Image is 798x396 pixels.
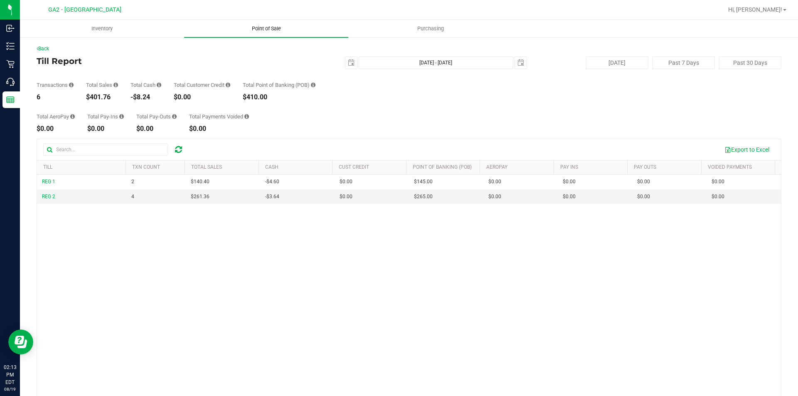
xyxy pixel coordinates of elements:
div: $410.00 [243,94,315,101]
a: Pay Outs [634,164,656,170]
span: $0.00 [712,178,724,186]
span: GA2 - [GEOGRAPHIC_DATA] [48,6,121,13]
span: $140.40 [191,178,209,186]
a: Pay Ins [560,164,578,170]
span: $0.00 [637,193,650,201]
p: 08/19 [4,386,16,392]
span: select [345,57,357,69]
inline-svg: Inbound [6,24,15,32]
span: -$4.60 [265,178,279,186]
inline-svg: Retail [6,60,15,68]
i: Sum of all successful AeroPay payment transaction amounts for all purchases in the date range. Ex... [70,114,75,119]
div: $0.00 [189,125,249,132]
inline-svg: Inventory [6,42,15,50]
div: Total Customer Credit [174,82,230,88]
div: $401.76 [86,94,118,101]
button: Past 7 Days [653,57,715,69]
div: $0.00 [37,125,75,132]
div: $0.00 [136,125,177,132]
span: Inventory [80,25,124,32]
div: 6 [37,94,74,101]
inline-svg: Reports [6,96,15,104]
div: Total Sales [86,82,118,88]
span: REG 2 [42,194,55,199]
a: Cust Credit [339,164,369,170]
a: TXN Count [132,164,160,170]
inline-svg: Call Center [6,78,15,86]
span: Point of Sale [241,25,292,32]
span: $0.00 [340,178,352,186]
span: $145.00 [414,178,433,186]
div: Transactions [37,82,74,88]
a: Inventory [20,20,184,37]
div: $0.00 [174,94,230,101]
i: Sum of all cash pay-outs removed from tills within the date range. [172,114,177,119]
span: $0.00 [637,178,650,186]
i: Sum of all successful, non-voided cash payment transaction amounts (excluding tips and transactio... [157,82,161,88]
div: Total Pay-Outs [136,114,177,119]
a: Total Sales [191,164,222,170]
a: Back [37,46,49,52]
i: Sum of all successful, non-voided payment transaction amounts (excluding tips and transaction fee... [113,82,118,88]
a: Voided Payments [708,164,752,170]
span: $261.36 [191,193,209,201]
span: $0.00 [488,193,501,201]
span: select [515,57,527,69]
span: $265.00 [414,193,433,201]
div: Total Payments Voided [189,114,249,119]
button: [DATE] [586,57,648,69]
span: $0.00 [712,193,724,201]
button: Past 30 Days [719,57,781,69]
div: Total Point of Banking (POB) [243,82,315,88]
i: Sum of all cash pay-ins added to tills within the date range. [119,114,124,119]
span: Hi, [PERSON_NAME]! [728,6,782,13]
div: Total Cash [131,82,161,88]
a: Point of Sale [184,20,348,37]
i: Sum of the successful, non-voided point-of-banking payment transaction amounts, both via payment ... [311,82,315,88]
input: Search... [43,143,168,156]
a: Point of Banking (POB) [413,164,472,170]
i: Count of all successful payment transactions, possibly including voids, refunds, and cash-back fr... [69,82,74,88]
span: $0.00 [340,193,352,201]
div: -$8.24 [131,94,161,101]
h4: Till Report [37,57,285,66]
span: Purchasing [406,25,455,32]
i: Sum of all voided payment transaction amounts (excluding tips and transaction fees) within the da... [244,114,249,119]
span: $0.00 [488,178,501,186]
a: AeroPay [486,164,507,170]
span: 4 [131,193,134,201]
button: Export to Excel [719,143,775,157]
span: REG 1 [42,179,55,184]
span: $0.00 [563,178,576,186]
a: Cash [265,164,278,170]
div: Total Pay-Ins [87,114,124,119]
span: $0.00 [563,193,576,201]
iframe: Resource center [8,330,33,354]
div: $0.00 [87,125,124,132]
span: -$3.64 [265,193,279,201]
a: Till [43,164,52,170]
p: 02:13 PM EDT [4,364,16,386]
a: Purchasing [348,20,512,37]
div: Total AeroPay [37,114,75,119]
span: 2 [131,178,134,186]
i: Sum of all successful, non-voided payment transaction amounts using account credit as the payment... [226,82,230,88]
